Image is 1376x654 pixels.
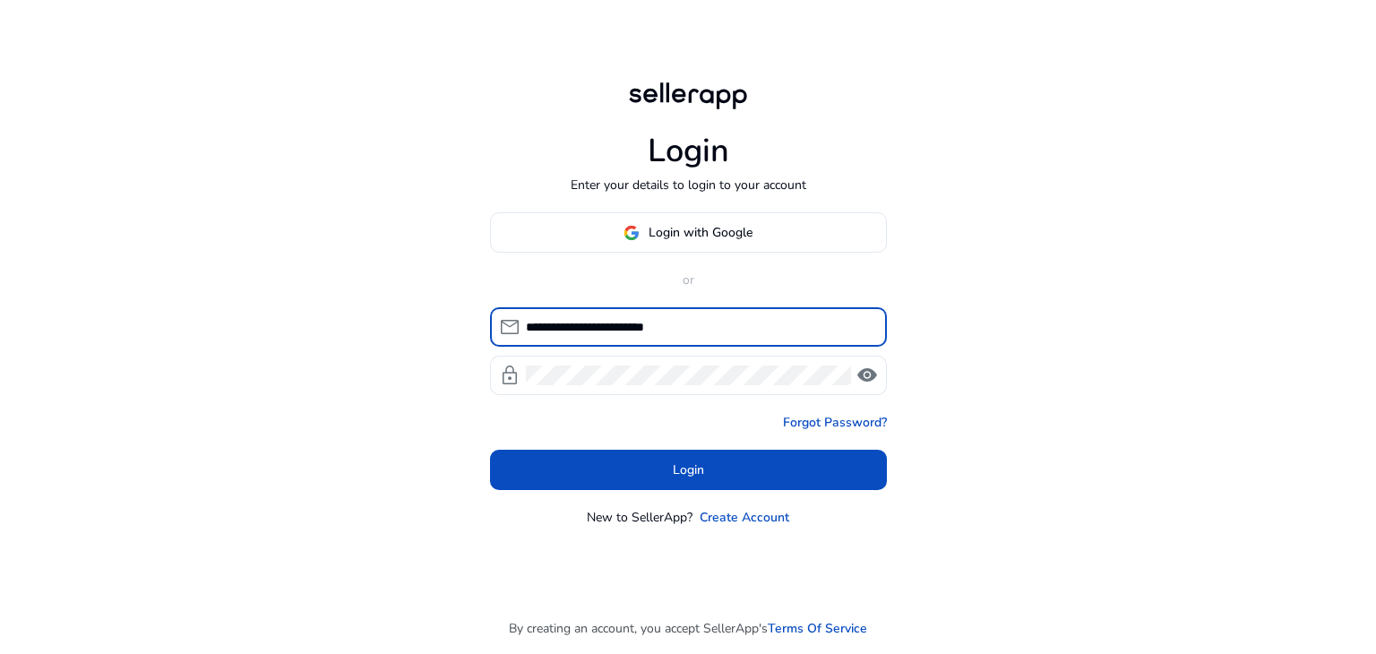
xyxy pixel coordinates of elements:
[673,460,704,479] span: Login
[648,132,729,170] h1: Login
[768,619,867,638] a: Terms Of Service
[490,212,887,253] button: Login with Google
[856,365,878,386] span: visibility
[587,508,692,527] p: New to SellerApp?
[649,223,752,242] span: Login with Google
[571,176,806,194] p: Enter your details to login to your account
[700,508,789,527] a: Create Account
[490,271,887,289] p: or
[490,450,887,490] button: Login
[783,413,887,432] a: Forgot Password?
[623,225,640,241] img: google-logo.svg
[499,316,520,338] span: mail
[499,365,520,386] span: lock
